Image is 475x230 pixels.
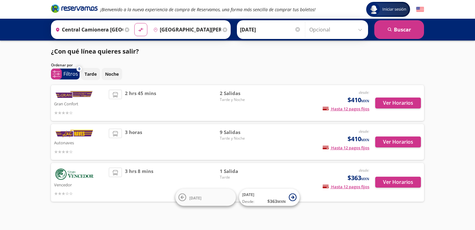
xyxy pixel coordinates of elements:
button: Ver Horarios [375,177,421,188]
span: 2 Salidas [220,90,263,97]
span: $363 [348,173,369,183]
span: Hasta 12 pagos fijos [323,106,369,112]
button: 0Filtros [51,69,80,79]
button: Ver Horarios [375,137,421,147]
button: Ver Horarios [375,98,421,108]
span: [DATE] [242,192,254,197]
span: 3 hrs 8 mins [125,168,153,197]
p: Vencedor [54,181,106,188]
p: Tarde [85,71,97,77]
small: MXN [361,176,369,181]
span: 1 Salida [220,168,263,175]
span: Tarde y Noche [220,97,263,103]
span: Tarde y Noche [220,136,263,141]
em: desde: [359,90,369,95]
input: Buscar Origen [53,22,123,37]
p: Autonaves [54,139,106,146]
i: Brand Logo [51,4,98,13]
em: desde: [359,168,369,173]
span: Hasta 12 pagos fijos [323,145,369,151]
span: Hasta 12 pagos fijos [323,184,369,189]
input: Elegir Fecha [240,22,301,37]
p: ¿Con qué línea quieres salir? [51,47,139,56]
button: Noche [102,68,122,80]
span: 3 horas [125,129,142,155]
span: Desde: [242,199,254,204]
p: Filtros [63,70,78,78]
button: [DATE]Desde:$363MXN [239,189,300,206]
a: Brand Logo [51,4,98,15]
em: ¡Bienvenido a la nueva experiencia de compra de Reservamos, una forma más sencilla de comprar tus... [100,7,316,12]
span: 9 Salidas [220,129,263,136]
span: 2 hrs 45 mins [125,90,156,116]
span: $ 363 [267,198,286,204]
img: Autonaves [54,129,95,139]
span: $410 [348,134,369,144]
img: Gran Confort [54,90,95,100]
small: MXN [277,199,286,204]
small: MXN [361,98,369,103]
input: Buscar Destino [151,22,221,37]
p: Ordenar por [51,62,73,68]
span: $410 [348,95,369,105]
button: English [416,6,424,13]
button: [DATE] [175,189,236,206]
button: Buscar [374,20,424,39]
span: [DATE] [189,195,201,200]
button: Tarde [81,68,100,80]
span: 0 [78,66,80,72]
input: Opcional [309,22,365,37]
small: MXN [361,137,369,142]
span: Iniciar sesión [380,6,409,12]
img: Vencedor [54,168,95,181]
em: desde: [359,129,369,134]
span: Tarde [220,175,263,180]
p: Gran Confort [54,100,106,107]
p: Noche [105,71,119,77]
